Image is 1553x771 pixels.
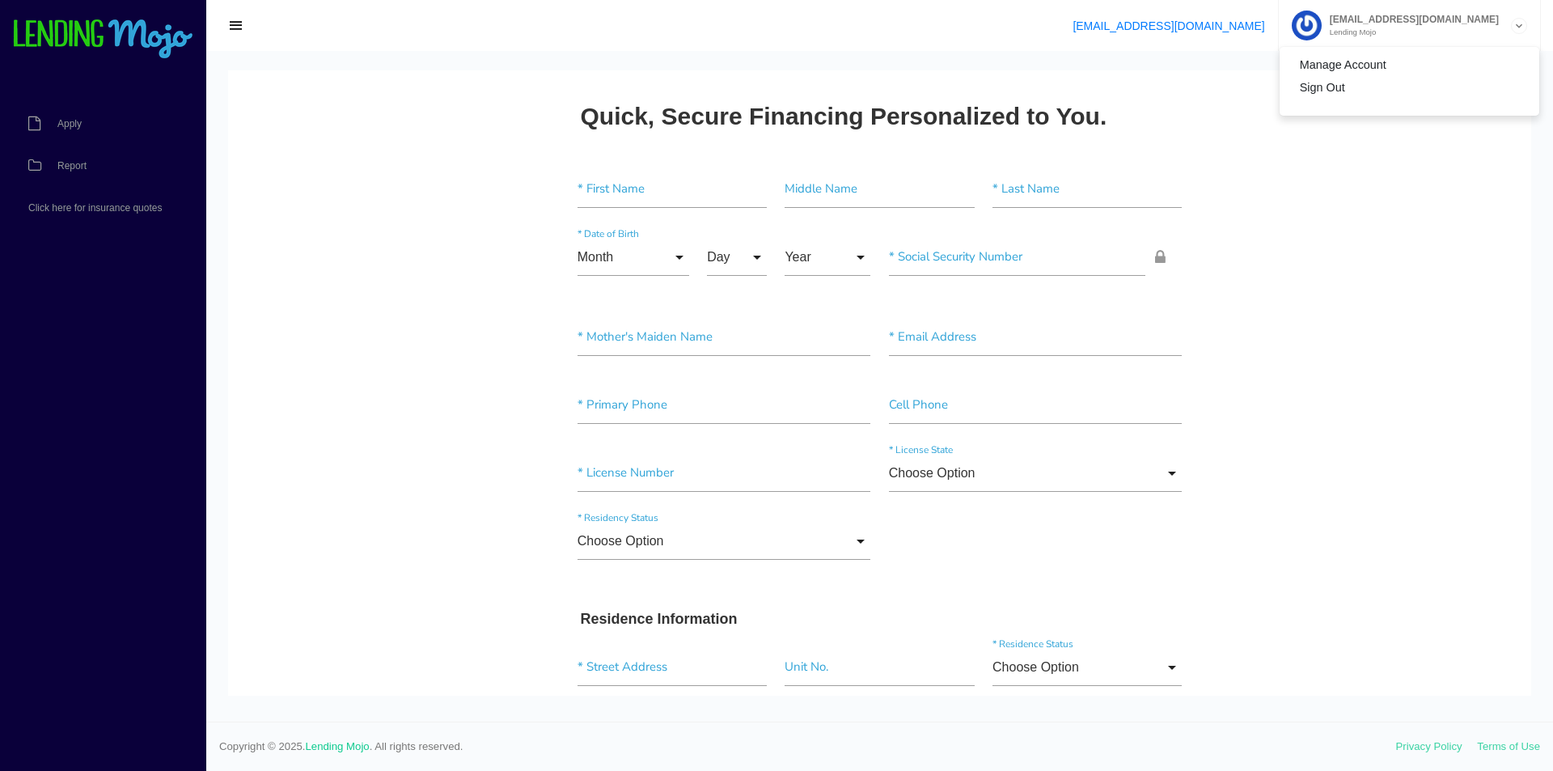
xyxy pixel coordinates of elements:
[353,32,879,59] h2: Quick, Secure Financing Personalized to You.
[1292,11,1322,40] img: Profile image
[57,119,82,129] span: Apply
[1073,19,1264,32] a: [EMAIL_ADDRESS][DOMAIN_NAME]
[12,19,194,60] img: logo-small.png
[306,740,370,752] a: Lending Mojo
[1279,46,1540,116] div: Profile image [EMAIL_ADDRESS][DOMAIN_NAME] Lending Mojo
[1322,28,1499,36] small: Lending Mojo
[57,161,87,171] span: Report
[1477,740,1540,752] a: Terms of Use
[1322,15,1499,24] span: [EMAIL_ADDRESS][DOMAIN_NAME]
[219,739,1396,755] span: Copyright © 2025. . All rights reserved.
[28,203,162,213] span: Click here for insurance quotes
[1280,53,1539,76] a: Manage Account
[1396,740,1462,752] a: Privacy Policy
[1280,76,1539,99] a: Sign Out
[353,540,951,558] h3: Residence Information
